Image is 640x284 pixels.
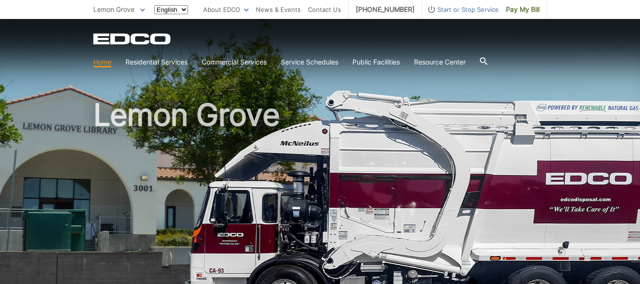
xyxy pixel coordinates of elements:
a: Residential Services [126,57,188,67]
a: News & Events [256,4,301,15]
a: Public Facilities [352,57,400,67]
a: Home [93,57,111,67]
a: Commercial Services [202,57,267,67]
span: Lemon Grove [93,5,135,13]
select: Select a language [154,5,188,14]
a: Contact Us [308,4,341,15]
a: About EDCO [203,4,249,15]
a: Resource Center [414,57,466,67]
a: EDCD logo. Return to the homepage. [93,33,172,45]
a: Service Schedules [281,57,338,67]
span: Pay My Bill [506,4,540,15]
